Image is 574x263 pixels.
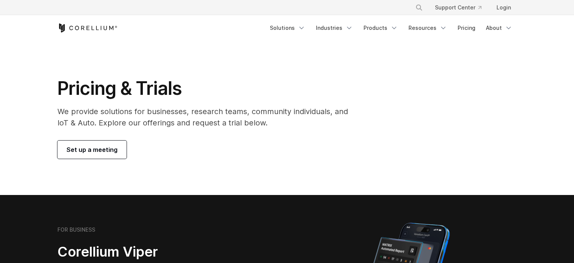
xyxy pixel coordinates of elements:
[490,1,517,14] a: Login
[481,21,517,35] a: About
[412,1,426,14] button: Search
[57,243,251,260] h2: Corellium Viper
[453,21,480,35] a: Pricing
[57,226,95,233] h6: FOR BUSINESS
[265,21,310,35] a: Solutions
[406,1,517,14] div: Navigation Menu
[404,21,452,35] a: Resources
[57,77,359,100] h1: Pricing & Trials
[429,1,487,14] a: Support Center
[311,21,357,35] a: Industries
[359,21,402,35] a: Products
[265,21,517,35] div: Navigation Menu
[57,106,359,128] p: We provide solutions for businesses, research teams, community individuals, and IoT & Auto. Explo...
[67,145,118,154] span: Set up a meeting
[57,23,118,32] a: Corellium Home
[57,141,127,159] a: Set up a meeting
